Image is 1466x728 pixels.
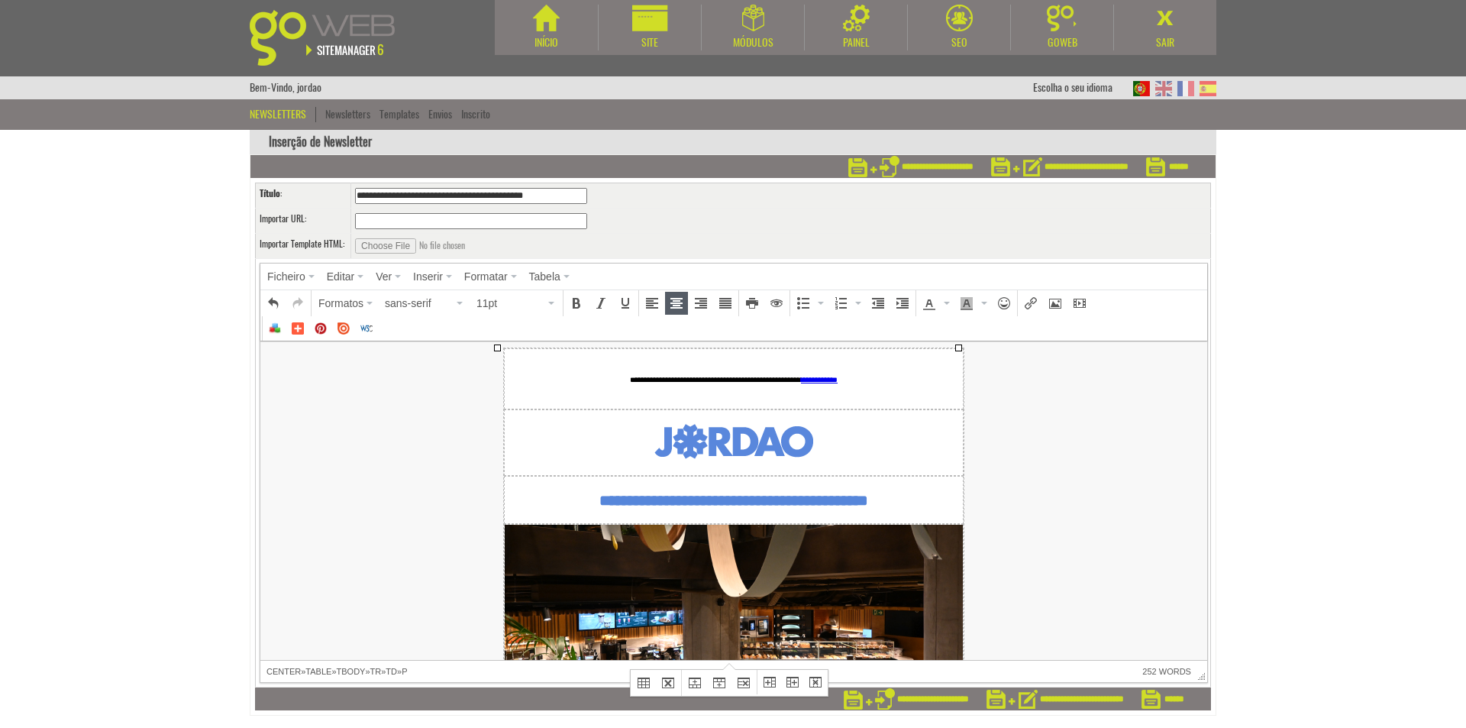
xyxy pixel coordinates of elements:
div: Align right [689,292,712,315]
nobr: Inserção de Newsletter [269,134,372,150]
div: Redo [286,292,309,315]
span: Formatos [318,297,363,309]
div: Delete row [732,671,755,694]
div: Emoticons [993,292,1016,315]
span: Editar [327,270,355,283]
div: Increase indent [891,292,914,315]
div: SEO [908,35,1010,50]
img: SEO [946,5,973,31]
span: Ficheiro [267,270,305,283]
a: Inscrito [461,107,490,121]
div: Bold [565,292,588,315]
label: Título [260,187,280,200]
span: Tabela [529,270,560,283]
span: sans-serif [385,296,454,311]
div: Início [495,35,598,50]
div: Insert Addthis [287,318,308,339]
div: Print [741,292,764,315]
div: Underline [614,292,637,315]
div: Site [599,35,701,50]
div: Align center [665,292,688,315]
div: td [386,667,397,676]
div: tbody [337,667,366,676]
div: Inline toolbar [630,669,828,697]
div: Sair [1114,35,1216,50]
span: Formatar [464,270,508,283]
div: Módulos [702,35,804,50]
div: Text color [918,292,954,315]
img: Site [632,5,668,31]
div: Newsletters [250,107,316,122]
span: Ver [376,270,392,283]
img: Painel [843,5,870,31]
div: Insert column before [759,671,780,693]
div: Align left [641,292,664,315]
div: » [365,667,370,676]
div: Font Family [379,292,470,315]
img: PT [1133,81,1150,96]
label: Importar URL [260,212,305,225]
img: Goweb [250,10,412,66]
span: 11pt [476,296,545,311]
div: Background color [955,292,991,315]
div: Decrease indent [867,292,890,315]
div: Painel [805,35,907,50]
div: Delete table [657,671,680,694]
div: Table properties [632,671,655,694]
div: Insert Component [264,318,286,339]
span: 252 words [1142,661,1191,682]
div: Insert Issuu [333,318,354,339]
div: Preview [765,292,788,315]
div: Font Sizes [471,292,561,315]
img: Goweb [1047,5,1078,31]
img: Início [533,5,560,31]
a: Newsletters [325,107,370,121]
img: EN [1155,81,1172,96]
div: Bem-Vindo, jordao [250,76,321,99]
img: ES [1200,81,1216,96]
div: Insert/edit link [1019,292,1042,315]
div: Insert Pinterest [310,318,331,339]
div: center [266,667,301,676]
div: Insert/edit media [1068,292,1091,315]
label: Importar Template HTML [260,238,343,251]
div: Delete column [805,671,826,693]
div: » [381,667,386,676]
img: FR [1177,81,1194,96]
div: tr [370,667,382,676]
div: » [301,667,305,676]
a: Templates [379,107,419,121]
div: Numbered list [829,292,865,315]
div: » [397,667,402,676]
a: Envios [428,107,452,121]
div: table [305,667,331,676]
div: Goweb [1011,35,1113,50]
img: Módulos [742,5,764,31]
div: Italic [589,292,612,315]
td: : [256,183,351,209]
div: W3C Validator [356,318,377,339]
div: Insert row after [708,671,731,694]
iframe: To enrich screen reader interactions, please activate Accessibility in Grammarly extension settings [260,341,1207,660]
div: Justify [714,292,737,315]
div: » [331,667,336,676]
td: : [256,209,351,234]
span: Inserir [413,270,443,283]
div: Bullet list [792,292,828,315]
img: Sair [1152,5,1179,31]
div: Insert column after [782,671,803,693]
div: Insert/edit image [1044,292,1067,315]
div: p [402,667,407,676]
td: : [256,234,351,259]
div: Escolha o seu idioma [1033,76,1128,99]
div: Insert row before [683,671,706,694]
div: Undo [262,292,285,315]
